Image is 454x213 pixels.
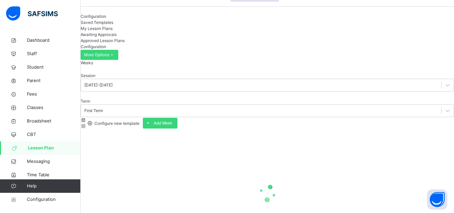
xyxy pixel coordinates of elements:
[27,104,81,111] span: Classes
[427,189,447,210] button: Open asap
[27,77,81,84] span: Parent
[27,196,80,203] span: Configuration
[81,99,90,104] span: Term
[27,131,81,138] span: CBT
[6,6,58,21] img: safsims
[81,73,95,78] span: Session
[81,32,117,37] span: Awaiting Approvals
[154,120,172,126] span: Add Week
[84,82,113,88] div: [DATE]-[DATE]
[84,52,115,58] span: More Options
[81,44,106,49] span: Configuration
[27,64,81,71] span: Student
[27,158,81,165] span: Messaging
[27,91,81,98] span: Fees
[81,60,93,65] span: Weeks
[93,121,139,126] span: Configure new template
[81,26,113,31] span: My Lesson Plans
[81,38,125,43] span: Approved Lesson Plans
[81,14,106,19] span: Configuration
[81,20,113,25] span: Saved Templates
[27,172,81,178] span: Time Table
[27,118,81,125] span: Broadsheet
[27,37,81,44] span: Dashboard
[28,145,81,151] span: Lesson Plan
[84,108,103,114] div: First Term
[27,183,80,189] span: Help
[27,50,81,57] span: Staff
